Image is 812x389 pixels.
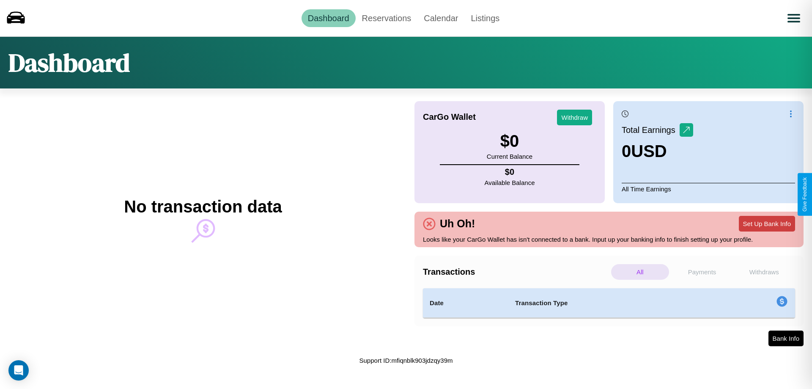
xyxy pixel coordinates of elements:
[8,45,130,80] h1: Dashboard
[739,216,795,232] button: Set Up Bank Info
[622,122,680,138] p: Total Earnings
[622,142,693,161] h3: 0 USD
[417,9,464,27] a: Calendar
[124,197,282,216] h2: No transaction data
[782,6,806,30] button: Open menu
[487,132,532,151] h3: $ 0
[464,9,506,27] a: Listings
[430,298,502,308] h4: Date
[735,264,793,280] p: Withdraws
[436,218,479,230] h4: Uh Oh!
[673,264,731,280] p: Payments
[768,331,804,346] button: Bank Info
[359,355,453,366] p: Support ID: mfiqnblk903jdzqy39m
[423,267,609,277] h4: Transactions
[485,177,535,188] p: Available Balance
[487,151,532,162] p: Current Balance
[423,288,795,318] table: simple table
[515,298,707,308] h4: Transaction Type
[622,183,795,195] p: All Time Earnings
[423,234,795,245] p: Looks like your CarGo Wallet has isn't connected to a bank. Input up your banking info to finish ...
[302,9,356,27] a: Dashboard
[802,177,808,212] div: Give Feedback
[356,9,418,27] a: Reservations
[557,110,592,125] button: Withdraw
[611,264,669,280] p: All
[423,112,476,122] h4: CarGo Wallet
[8,360,29,381] div: Open Intercom Messenger
[485,167,535,177] h4: $ 0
